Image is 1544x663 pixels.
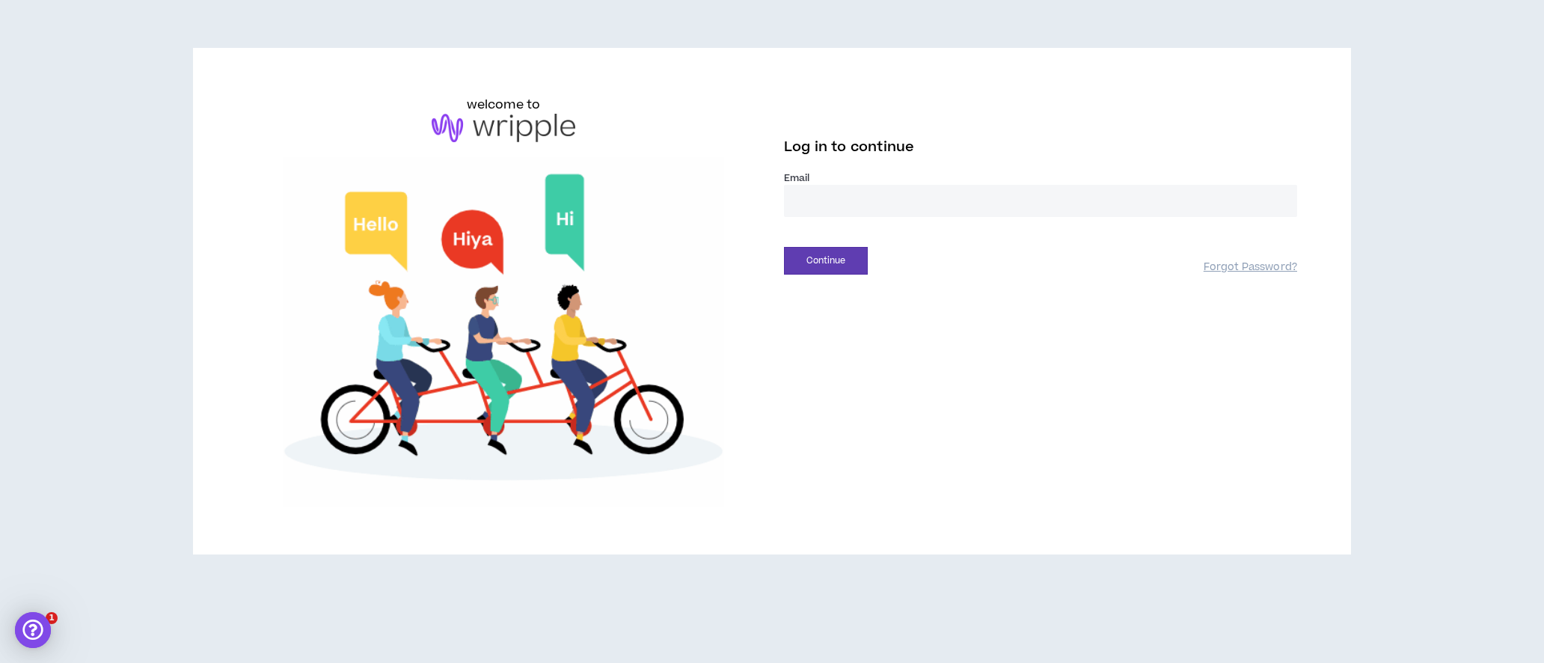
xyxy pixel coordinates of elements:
a: Forgot Password? [1204,260,1297,275]
button: Continue [784,247,868,275]
img: Welcome to Wripple [247,157,760,507]
span: Log in to continue [784,138,914,156]
label: Email [784,171,1297,185]
span: 1 [46,612,58,624]
h6: welcome to [467,96,541,114]
div: Open Intercom Messenger [15,612,51,648]
img: logo-brand.png [432,114,575,142]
